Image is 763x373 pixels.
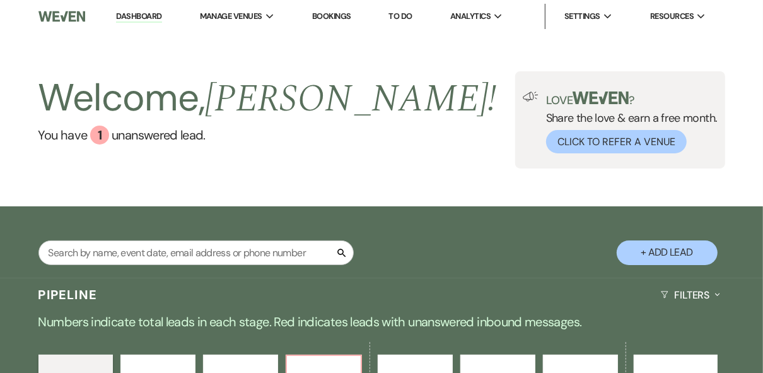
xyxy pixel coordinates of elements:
a: To Do [389,11,412,21]
img: loud-speaker-illustration.svg [523,92,539,102]
a: Dashboard [116,11,161,23]
span: Analytics [450,10,491,23]
button: Click to Refer a Venue [546,130,687,153]
a: Bookings [312,11,351,21]
p: Love ? [546,92,718,106]
span: Settings [564,10,600,23]
div: Share the love & earn a free month. [539,92,718,153]
span: [PERSON_NAME] ! [205,70,496,128]
a: You have 1 unanswered lead. [38,126,497,145]
input: Search by name, event date, email address or phone number [38,240,354,265]
h2: Welcome, [38,71,497,126]
button: + Add Lead [617,240,718,265]
span: Manage Venues [200,10,262,23]
button: Filters [656,278,725,312]
img: Weven Logo [38,3,85,30]
img: weven-logo-green.svg [573,92,629,104]
h3: Pipeline [38,286,98,304]
div: 1 [90,126,109,145]
span: Resources [650,10,694,23]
